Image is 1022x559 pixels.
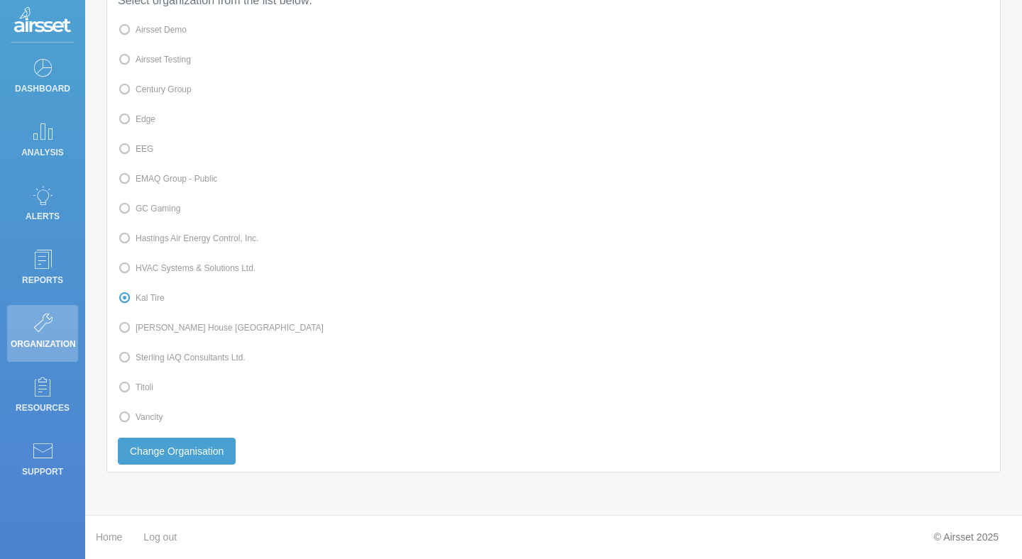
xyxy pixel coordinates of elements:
[118,259,255,277] label: HVAC Systems & Solutions Ltd.
[96,523,122,552] a: Home
[7,241,78,298] a: Reports
[11,333,75,355] p: Organization
[118,408,163,426] label: Vancity
[7,177,78,234] a: Alerts
[118,229,258,248] label: Hastings Air Energy Control, Inc.
[11,397,75,419] p: Resources
[7,50,78,106] a: Dashboard
[7,433,78,489] a: Support
[11,206,75,227] p: Alerts
[118,348,246,367] label: Sterling IAQ Consultants Ltd.
[118,199,180,218] label: GC Gaming
[11,78,75,99] p: Dashboard
[7,369,78,426] a: Resources
[7,114,78,170] a: Analysis
[143,523,177,552] a: Log out
[118,170,217,188] label: EMAQ Group - Public
[11,270,75,291] p: Reports
[118,140,153,158] label: EEG
[14,7,71,35] img: Logo
[118,80,192,99] label: Century Group
[118,21,187,39] label: Airsset Demo
[118,289,165,307] label: Kal Tire
[11,142,75,163] p: Analysis
[118,110,155,128] label: Edge
[7,305,78,362] a: Organization
[11,461,75,482] p: Support
[118,438,236,465] button: Change Organisation
[923,523,1009,551] div: © Airsset 2025
[118,378,153,397] label: Titoli
[118,319,324,337] label: [PERSON_NAME] House [GEOGRAPHIC_DATA]
[118,50,191,69] label: Airsset Testing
